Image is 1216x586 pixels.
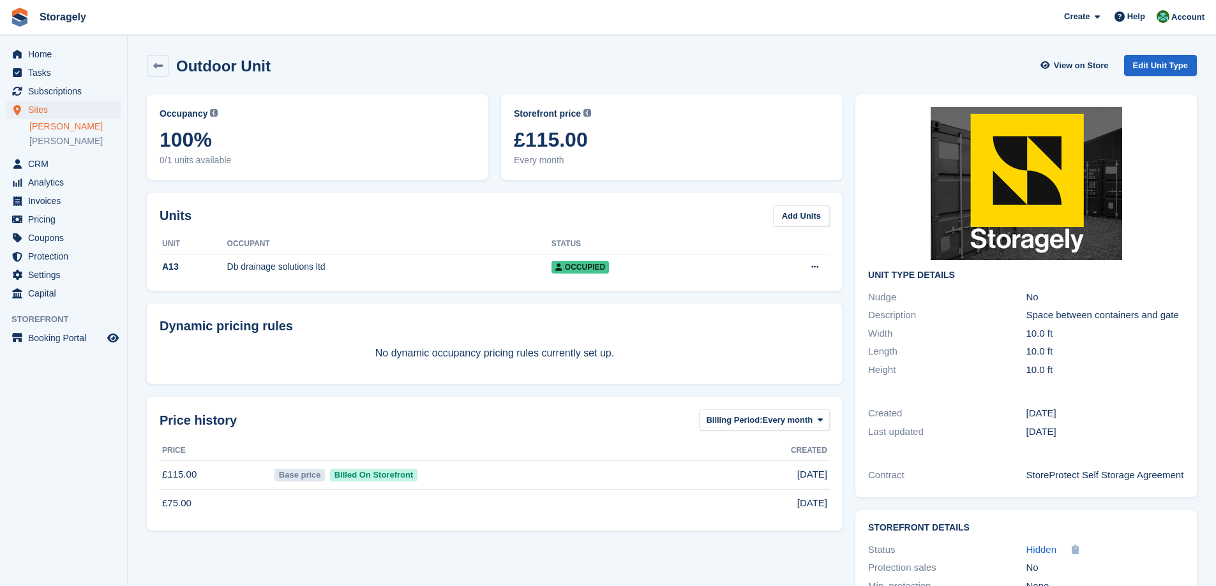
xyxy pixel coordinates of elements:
[160,460,272,489] td: £115.00
[706,414,762,427] span: Billing Period:
[28,82,105,100] span: Subscriptions
[29,135,121,147] a: [PERSON_NAME]
[1026,560,1184,575] div: No
[28,329,105,347] span: Booking Portal
[1039,55,1114,76] a: View on Store
[868,543,1026,557] div: Status
[10,8,29,27] img: stora-icon-8386f47178a22dfd0bd8f6a31ec36ba5ce8667c1dd55bd0f319d3a0aa187defe.svg
[868,425,1026,439] div: Last updated
[160,260,227,274] div: A13
[797,467,827,482] span: [DATE]
[28,284,105,302] span: Capital
[6,82,121,100] a: menu
[160,206,191,225] h2: Units
[868,523,1184,533] h2: Storefront Details
[11,313,127,326] span: Storefront
[6,284,121,302] a: menu
[6,101,121,119] a: menu
[160,411,237,430] span: Price history
[868,363,1026,377] div: Height
[330,469,417,481] span: Billed On Storefront
[160,346,830,361] p: No dynamic occupancy pricing rules currently set up.
[160,441,272,461] th: Price
[699,409,830,430] button: Billing Period: Every month
[28,173,105,191] span: Analytics
[6,173,121,191] a: menu
[6,155,121,173] a: menu
[1026,468,1184,483] div: StoreProtect Self Storage Agreement
[6,329,121,347] a: menu
[28,192,105,210] span: Invoices
[1026,344,1184,359] div: 10.0 ft
[28,155,105,173] span: CRM
[514,128,830,151] span: £115.00
[227,234,552,254] th: Occupant
[160,234,227,254] th: Unit
[160,107,207,121] span: Occupancy
[1026,363,1184,377] div: 10.0 ft
[6,247,121,265] a: menu
[514,107,581,121] span: Storefront price
[6,192,121,210] a: menu
[791,444,827,456] span: Created
[1026,544,1057,555] span: Hidden
[6,45,121,63] a: menu
[514,154,830,167] span: Every month
[210,109,218,117] img: icon-info-grey-7440780725fd019a000dd9b08b2336e03edf1995a4989e88bcd33f0948082b44.svg
[868,308,1026,323] div: Description
[1157,10,1169,23] img: Notifications
[6,210,121,228] a: menu
[28,45,105,63] span: Home
[868,344,1026,359] div: Length
[868,560,1026,575] div: Protection sales
[160,154,476,167] span: 0/1 units available
[28,210,105,228] span: Pricing
[176,57,271,75] h2: Outdoor Unit
[29,121,121,133] a: [PERSON_NAME]
[28,229,105,247] span: Coupons
[6,266,121,284] a: menu
[105,330,121,346] a: Preview store
[6,229,121,247] a: menu
[28,266,105,284] span: Settings
[868,290,1026,305] div: Nudge
[1124,55,1197,76] a: Edit Unit Type
[797,496,827,511] span: [DATE]
[931,107,1122,260] img: Storagely%20-%20Share%20image.jpg
[28,64,105,82] span: Tasks
[1026,326,1184,341] div: 10.0 ft
[1054,59,1109,72] span: View on Store
[552,261,609,274] span: Occupied
[274,469,325,481] span: Base price
[227,260,552,274] div: Db drainage solutions ltd
[763,414,813,427] span: Every month
[1064,10,1090,23] span: Create
[1026,543,1057,557] a: Hidden
[28,101,105,119] span: Sites
[868,326,1026,341] div: Width
[868,270,1184,281] h2: Unit Type details
[552,234,742,254] th: Status
[868,468,1026,483] div: Contract
[6,64,121,82] a: menu
[28,247,105,265] span: Protection
[160,489,272,517] td: £75.00
[34,6,91,27] a: Storagely
[583,109,591,117] img: icon-info-grey-7440780725fd019a000dd9b08b2336e03edf1995a4989e88bcd33f0948082b44.svg
[1171,11,1205,24] span: Account
[1127,10,1145,23] span: Help
[1026,406,1184,421] div: [DATE]
[1026,308,1184,323] div: Space between containers and gate
[868,406,1026,421] div: Created
[160,128,476,151] span: 100%
[1026,290,1184,305] div: No
[160,316,830,335] div: Dynamic pricing rules
[773,205,830,226] a: Add Units
[1026,425,1184,439] div: [DATE]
